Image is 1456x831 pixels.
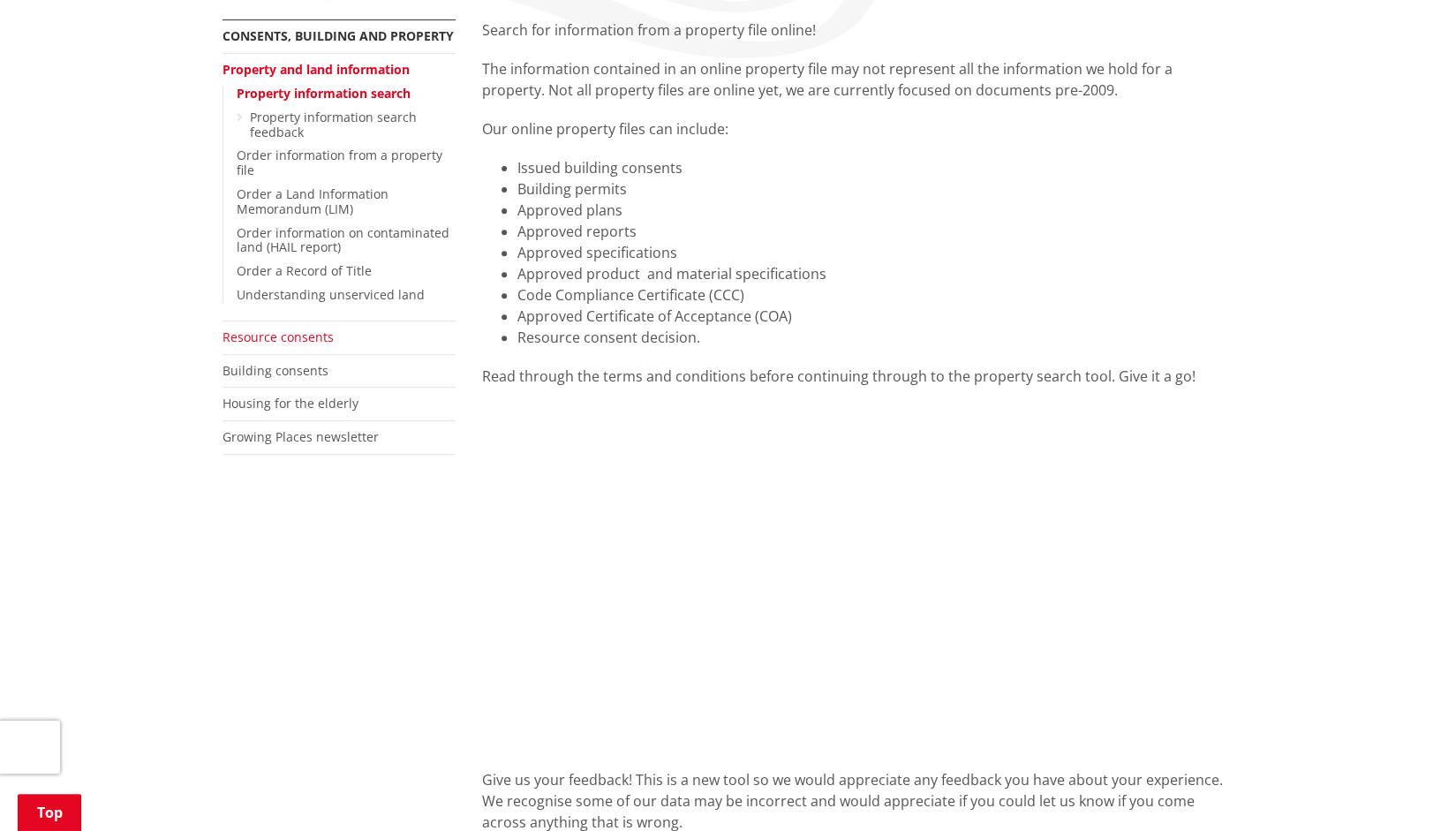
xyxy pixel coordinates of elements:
a: Property and land information [223,61,410,78]
a: Property information search feedback [250,109,417,140]
p: The information contained in an online property file may not represent all the information we hol... [482,58,1234,101]
a: Order information from a property file [237,147,442,178]
a: Consents, building and property [223,27,454,44]
li: Building permits [517,178,1234,200]
a: Resource consents [223,329,334,345]
li: Approved Certificate of Acceptance (COA) [517,306,1234,327]
li: Approved product and material specifications [517,263,1234,284]
a: Understanding unserviced land [237,286,425,303]
a: Top [18,794,81,831]
a: Order a Land Information Memorandum (LIM) [237,185,389,217]
a: Building consents [223,362,328,379]
a: Housing for the elderly [223,395,358,412]
a: Growing Places newsletter [223,428,379,445]
li: Approved specifications [517,242,1234,263]
li: Approved plans [517,200,1234,221]
iframe: To enrich screen reader interactions, please activate Accessibility in Grammarly extension settings [482,387,1234,746]
li: Issued building consents [517,157,1234,178]
a: Property information search [237,85,411,102]
li: Resource consent decision. [517,327,1234,348]
p: Search for information from a property file online! [482,19,1234,41]
div: Read through the terms and conditions before continuing through to the property search tool. Give... [482,366,1234,387]
li: Approved reports [517,221,1234,242]
a: Order a Record of Title [237,262,372,279]
iframe: Messenger Launcher [1375,757,1438,820]
span: Our online property files can include: [482,119,728,139]
a: Order information on contaminated land (HAIL report) [237,224,449,256]
li: Code Compliance Certificate (CCC) [517,284,1234,306]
